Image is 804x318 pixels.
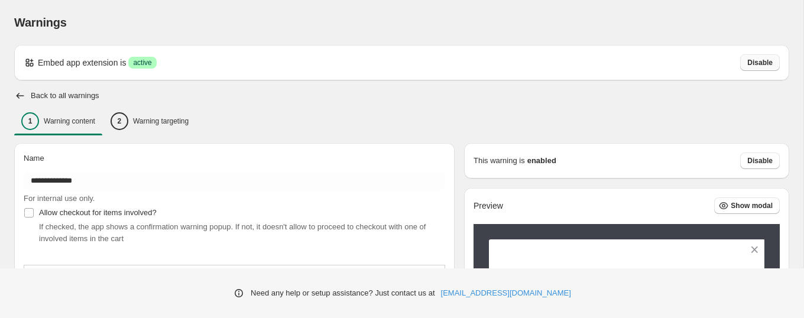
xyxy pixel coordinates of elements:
button: Disable [740,152,780,169]
p: Warning content [44,116,95,126]
span: Name [24,154,44,163]
span: Warnings [14,16,67,29]
span: Allow checkout for items involved? [39,208,157,217]
p: Warning targeting [133,116,189,126]
div: 1 [21,112,39,130]
div: 2 [111,112,128,130]
button: 1Warning content [14,109,102,134]
span: For internal use only. [24,194,95,203]
button: 2Warning targeting [103,109,196,134]
span: active [133,58,151,67]
h2: Back to all warnings [31,91,99,100]
p: Embed app extension is [38,57,126,69]
button: Disable [740,54,780,71]
strong: enabled [527,155,556,167]
span: Show modal [731,201,773,210]
a: [EMAIL_ADDRESS][DOMAIN_NAME] [441,287,571,299]
h2: Preview [474,201,503,211]
span: Disable [747,156,773,166]
p: This warning is [474,155,525,167]
span: Disable [747,58,773,67]
span: If checked, the app shows a confirmation warning popup. If not, it doesn't allow to proceed to ch... [39,222,426,243]
button: Show modal [714,197,780,214]
body: Rich Text Area. Press ALT-0 for help. [5,9,416,20]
